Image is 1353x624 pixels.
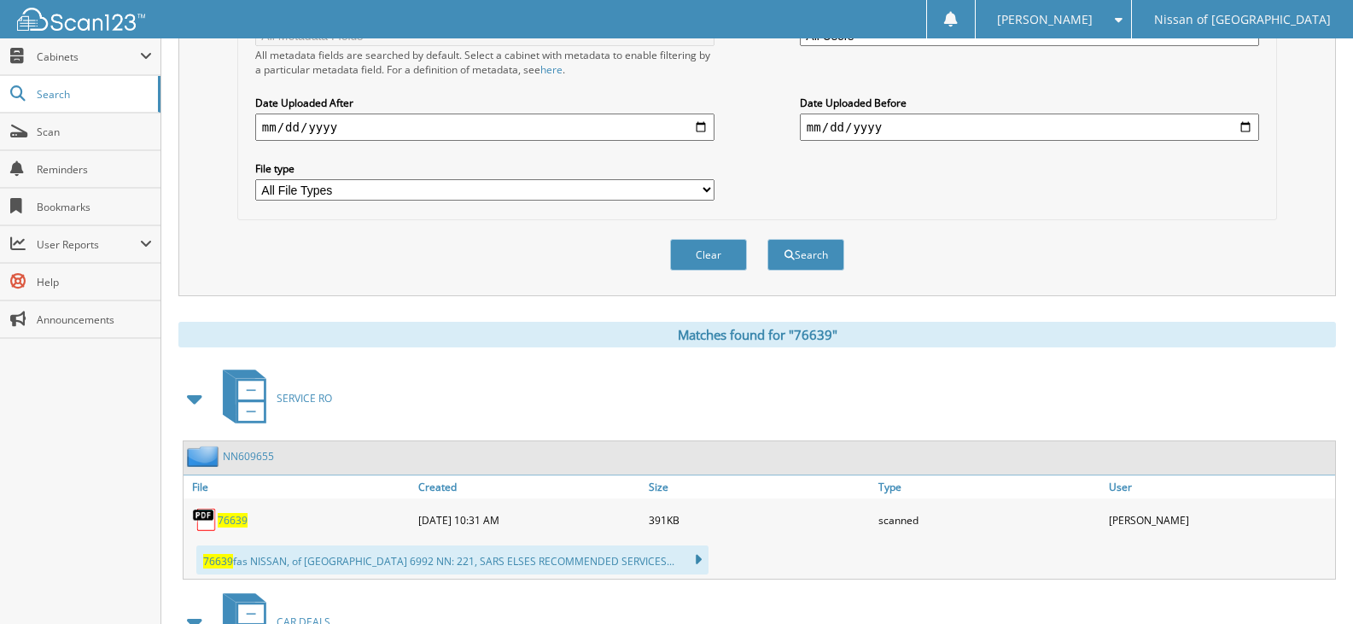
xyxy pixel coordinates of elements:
a: User [1105,475,1335,499]
a: here [540,62,563,77]
a: Created [414,475,644,499]
img: scan123-logo-white.svg [17,8,145,31]
a: Size [644,475,875,499]
div: Matches found for "76639" [178,322,1336,347]
span: Bookmarks [37,200,152,214]
a: Type [874,475,1105,499]
label: Date Uploaded After [255,96,714,110]
a: 76639 [218,513,248,528]
a: File [184,475,414,499]
label: Date Uploaded Before [800,96,1259,110]
span: Help [37,275,152,289]
span: Scan [37,125,152,139]
div: [PERSON_NAME] [1105,503,1335,537]
img: PDF.png [192,507,218,533]
span: [PERSON_NAME] [997,15,1093,25]
span: SERVICE RO [277,391,332,405]
span: Search [37,87,149,102]
div: [DATE] 10:31 AM [414,503,644,537]
input: start [255,114,714,141]
label: File type [255,161,714,176]
input: end [800,114,1259,141]
a: NN609655 [223,449,274,464]
button: Search [767,239,844,271]
button: Clear [670,239,747,271]
div: 391KB [644,503,875,537]
div: All metadata fields are searched by default. Select a cabinet with metadata to enable filtering b... [255,48,714,77]
div: fas NISSAN, of [GEOGRAPHIC_DATA] 6992 NN: 221, SARS ELSES RECOMMENDED SERVICES... [196,545,709,574]
span: User Reports [37,237,140,252]
span: Reminders [37,162,152,177]
span: 76639 [203,554,233,569]
div: scanned [874,503,1105,537]
span: Announcements [37,312,152,327]
img: folder2.png [187,446,223,467]
a: SERVICE RO [213,364,332,432]
span: Nissan of [GEOGRAPHIC_DATA] [1154,15,1331,25]
span: Cabinets [37,50,140,64]
iframe: Chat Widget [1268,542,1353,624]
